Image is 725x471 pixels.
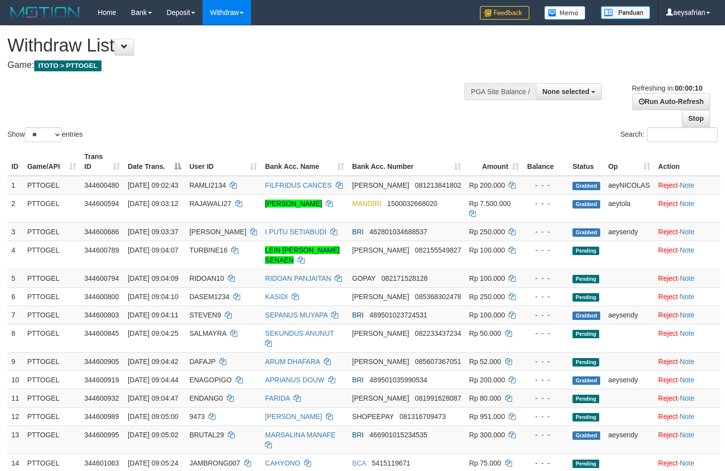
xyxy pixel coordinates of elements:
[369,376,427,384] span: Copy 489501035990534 to clipboard
[572,200,600,209] span: Grabbed
[680,246,695,254] a: Note
[654,241,720,269] td: ·
[128,311,178,319] span: [DATE] 09:04:11
[527,458,565,468] div: - - -
[621,127,718,142] label: Search:
[128,200,178,208] span: [DATE] 09:03:12
[527,430,565,440] div: - - -
[469,228,505,236] span: Rp 250.000
[400,413,446,420] span: Copy 081316709473 to clipboard
[604,425,654,454] td: aeysendy
[84,431,119,439] span: 344600995
[189,376,232,384] span: ENAGOPIGO
[265,358,319,366] a: ARUM DHAFARA
[84,376,119,384] span: 344600919
[654,306,720,324] td: ·
[84,200,119,208] span: 344600594
[352,329,409,337] span: [PERSON_NAME]
[25,127,62,142] select: Showentries
[527,412,565,421] div: - - -
[469,246,505,254] span: Rp 100.000
[654,324,720,352] td: ·
[604,370,654,389] td: aeysendy
[7,60,473,70] h4: Game:
[658,200,678,208] a: Reject
[680,274,695,282] a: Note
[415,358,461,366] span: Copy 085607367051 to clipboard
[680,181,695,189] a: Note
[604,148,654,176] th: Op: activate to sort column ascending
[680,200,695,208] a: Note
[572,182,600,190] span: Grabbed
[189,311,221,319] span: STEVEN9
[527,199,565,209] div: - - -
[265,431,335,439] a: MARSALINA MANAFE
[23,370,80,389] td: PTTOGEL
[352,293,409,301] span: [PERSON_NAME]
[542,88,589,96] span: None selected
[658,431,678,439] a: Reject
[536,83,602,100] button: None selected
[128,274,178,282] span: [DATE] 09:04:09
[261,148,348,176] th: Bank Acc. Name: activate to sort column ascending
[265,228,326,236] a: I PUTU SETIABUDI
[265,413,322,420] a: [PERSON_NAME]
[469,274,505,282] span: Rp 100.000
[23,352,80,370] td: PTTOGEL
[572,228,600,237] span: Grabbed
[654,269,720,287] td: ·
[7,148,23,176] th: ID
[23,148,80,176] th: Game/API: activate to sort column ascending
[128,431,178,439] span: [DATE] 09:05:02
[7,287,23,306] td: 6
[84,293,119,301] span: 344600800
[84,181,119,189] span: 344600480
[654,407,720,425] td: ·
[84,246,119,254] span: 344600789
[469,431,505,439] span: Rp 300.000
[352,394,409,402] span: [PERSON_NAME]
[604,222,654,241] td: aeysendy
[527,292,565,302] div: - - -
[128,293,178,301] span: [DATE] 09:04:10
[680,431,695,439] a: Note
[523,148,569,176] th: Balance
[654,425,720,454] td: ·
[680,394,695,402] a: Note
[352,459,366,467] span: BCA
[7,425,23,454] td: 13
[469,329,501,337] span: Rp 50.000
[23,194,80,222] td: PTTOGEL
[348,148,465,176] th: Bank Acc. Number: activate to sort column ascending
[572,312,600,320] span: Grabbed
[7,407,23,425] td: 12
[469,311,505,319] span: Rp 100.000
[369,311,427,319] span: Copy 489501023724531 to clipboard
[265,293,288,301] a: KASIDI
[658,228,678,236] a: Reject
[7,5,83,20] img: MOTION_logo.png
[527,357,565,366] div: - - -
[654,389,720,407] td: ·
[647,127,718,142] input: Search:
[128,246,178,254] span: [DATE] 09:04:07
[572,358,599,366] span: Pending
[469,376,505,384] span: Rp 200.000
[23,287,80,306] td: PTTOGEL
[128,358,178,366] span: [DATE] 09:04:42
[23,222,80,241] td: PTTOGEL
[265,459,300,467] a: CAHYONO
[23,425,80,454] td: PTTOGEL
[128,228,178,236] span: [DATE] 09:03:37
[572,247,599,255] span: Pending
[23,407,80,425] td: PTTOGEL
[658,394,678,402] a: Reject
[189,459,240,467] span: JAMBRONG007
[682,110,710,127] a: Stop
[128,459,178,467] span: [DATE] 09:05:24
[7,389,23,407] td: 11
[572,376,600,385] span: Grabbed
[527,227,565,237] div: - - -
[469,459,501,467] span: Rp 75.000
[7,127,83,142] label: Show entries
